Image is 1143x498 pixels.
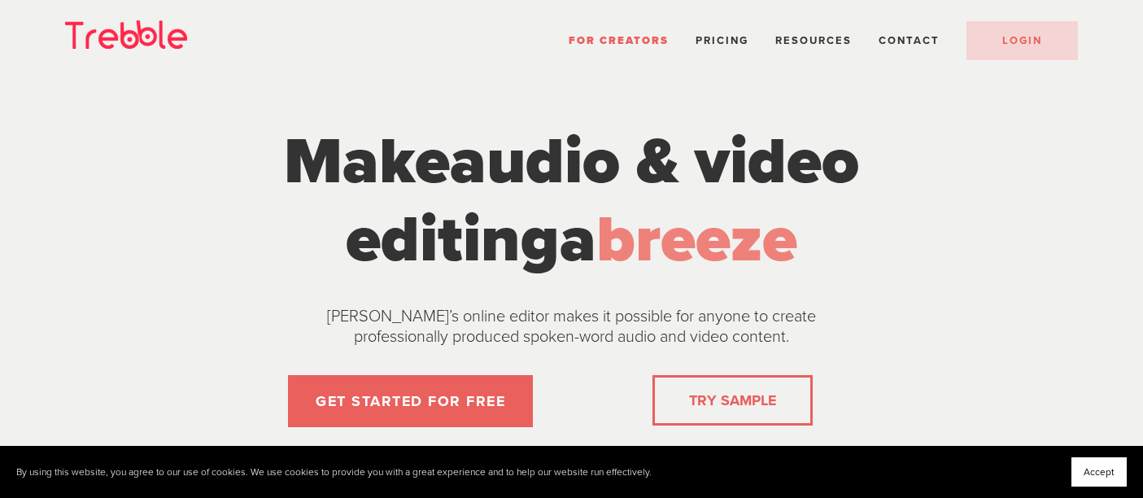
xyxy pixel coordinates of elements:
[1071,457,1127,487] button: Accept
[1002,34,1042,47] span: LOGIN
[267,123,877,279] h1: Make a
[696,34,748,47] a: Pricing
[346,201,560,279] span: editing
[288,375,533,427] a: GET STARTED FOR FREE
[287,307,857,347] p: [PERSON_NAME]’s online editor makes it possible for anyone to create professionally produced spok...
[775,34,852,47] span: Resources
[65,20,187,49] img: Trebble
[1084,466,1115,478] span: Accept
[16,466,652,478] p: By using this website, you agree to our use of cookies. We use cookies to provide you with a grea...
[683,384,783,417] a: TRY SAMPLE
[966,21,1078,60] a: LOGIN
[569,34,669,47] a: For Creators
[450,123,859,201] span: audio & video
[596,201,797,279] span: breeze
[879,34,940,47] a: Contact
